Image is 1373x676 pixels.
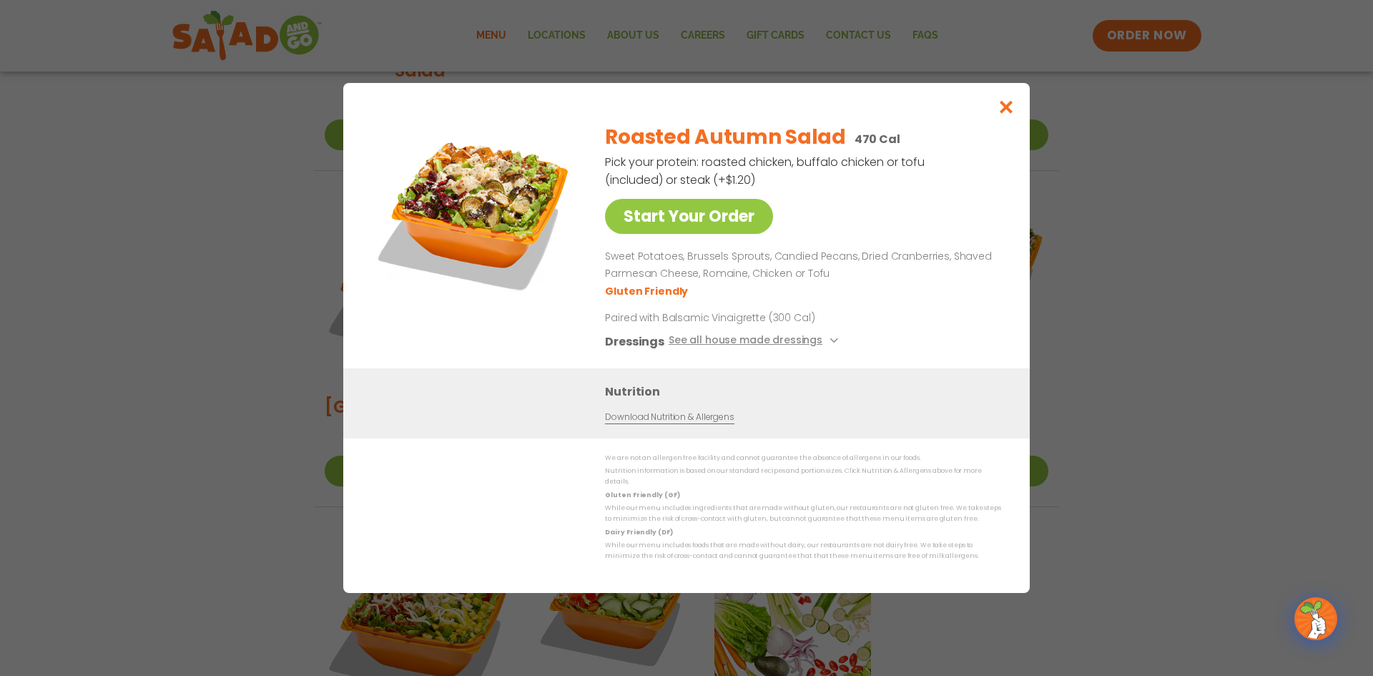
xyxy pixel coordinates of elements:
strong: Gluten Friendly (GF) [605,491,679,499]
a: Start Your Order [605,199,773,234]
p: Paired with Balsamic Vinaigrette (300 Cal) [605,310,870,325]
p: While our menu includes foods that are made without dairy, our restaurants are not dairy free. We... [605,540,1001,562]
button: Close modal [983,83,1030,131]
p: 470 Cal [855,130,900,148]
img: wpChatIcon [1296,599,1336,639]
p: Sweet Potatoes, Brussels Sprouts, Candied Pecans, Dried Cranberries, Shaved Parmesan Cheese, Roma... [605,248,995,283]
p: While our menu includes ingredients that are made without gluten, our restaurants are not gluten ... [605,503,1001,525]
p: Pick your protein: roasted chicken, buffalo chicken or tofu (included) or steak (+$1.20) [605,153,927,189]
p: Nutrition information is based on our standard recipes and portion sizes. Click Nutrition & Aller... [605,466,1001,488]
a: Download Nutrition & Allergens [605,411,734,424]
h3: Nutrition [605,383,1008,401]
h3: Dressings [605,333,664,351]
li: Gluten Friendly [605,284,690,299]
p: We are not an allergen free facility and cannot guarantee the absence of allergens in our foods. [605,453,1001,464]
button: See all house made dressings [669,333,842,351]
img: Featured product photo for Roasted Autumn Salad [375,112,576,312]
h2: Roasted Autumn Salad [605,122,845,152]
strong: Dairy Friendly (DF) [605,528,672,537]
